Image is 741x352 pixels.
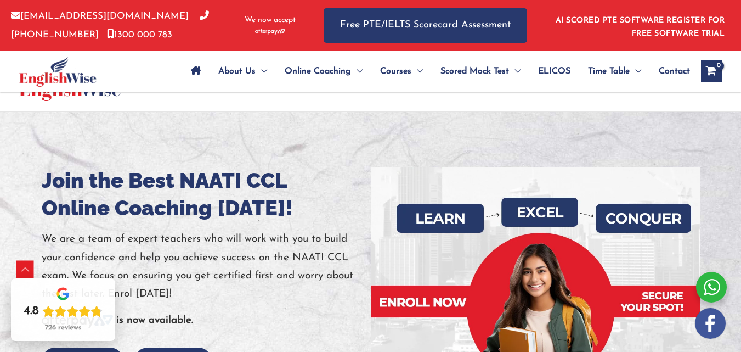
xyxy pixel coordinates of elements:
a: Contact [650,52,690,91]
a: [PHONE_NUMBER] [11,12,209,39]
span: Menu Toggle [630,52,641,91]
div: 4.8 [24,304,39,319]
img: Afterpay-Logo [255,29,285,35]
span: About Us [218,52,256,91]
a: [EMAIL_ADDRESS][DOMAIN_NAME] [11,12,189,21]
span: Contact [659,52,690,91]
a: View Shopping Cart, empty [701,60,722,82]
span: Menu Toggle [411,52,423,91]
p: We are a team of expert teachers who will work with you to build your confidence and help you ach... [42,230,371,303]
a: ELICOS [529,52,579,91]
a: CoursesMenu Toggle [371,52,432,91]
a: Online CoachingMenu Toggle [276,52,371,91]
h1: Join the Best NAATI CCL Online Coaching [DATE]! [42,167,371,222]
img: white-facebook.png [695,308,726,339]
span: Courses [380,52,411,91]
b: is now available. [116,315,193,326]
a: 1300 000 783 [107,30,172,40]
a: Free PTE/IELTS Scorecard Assessment [324,8,527,43]
a: About UsMenu Toggle [210,52,276,91]
img: cropped-ew-logo [19,57,97,87]
div: Rating: 4.8 out of 5 [24,304,103,319]
span: Menu Toggle [509,52,521,91]
a: AI SCORED PTE SOFTWARE REGISTER FOR FREE SOFTWARE TRIAL [556,16,725,38]
span: Time Table [588,52,630,91]
nav: Site Navigation: Main Menu [182,52,690,91]
a: Time TableMenu Toggle [579,52,650,91]
span: We now accept [245,15,296,26]
span: Menu Toggle [256,52,267,91]
a: Scored Mock TestMenu Toggle [432,52,529,91]
aside: Header Widget 1 [549,8,730,43]
span: ELICOS [538,52,570,91]
span: Menu Toggle [351,52,363,91]
div: 726 reviews [45,323,81,332]
span: Online Coaching [285,52,351,91]
span: Scored Mock Test [440,52,509,91]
